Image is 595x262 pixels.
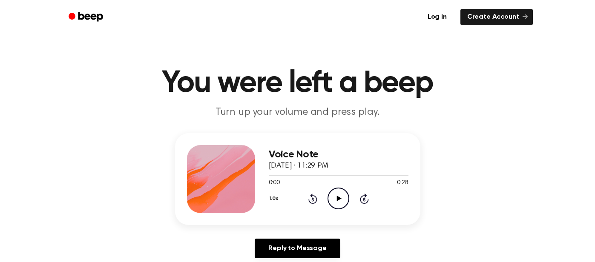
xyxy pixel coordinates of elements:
[269,162,328,170] span: [DATE] · 11:29 PM
[134,105,461,120] p: Turn up your volume and press play.
[269,179,280,188] span: 0:00
[269,191,282,206] button: 1.0x
[269,149,408,160] h3: Voice Note
[460,9,533,25] a: Create Account
[255,239,340,258] a: Reply to Message
[397,179,408,188] span: 0:28
[419,7,455,27] a: Log in
[80,68,516,99] h1: You were left a beep
[63,9,111,26] a: Beep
